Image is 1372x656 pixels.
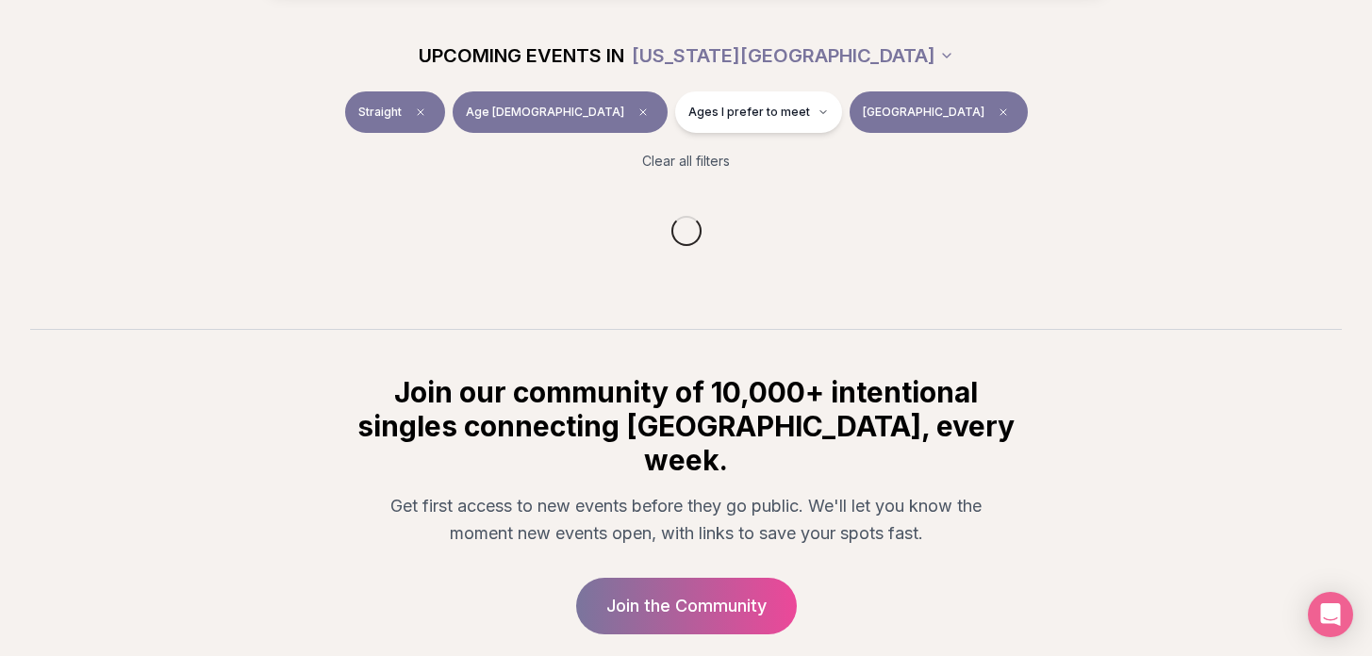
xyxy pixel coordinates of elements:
button: StraightClear event type filter [345,91,445,133]
button: Age [DEMOGRAPHIC_DATA]Clear age [453,91,668,133]
span: Clear borough filter [992,101,1015,123]
span: Ages I prefer to meet [688,105,810,120]
span: Straight [358,105,402,120]
div: Open Intercom Messenger [1308,592,1353,637]
button: Clear all filters [631,140,741,182]
span: UPCOMING EVENTS IN [419,42,624,69]
span: Clear age [632,101,654,123]
button: Ages I prefer to meet [675,91,842,133]
span: Clear event type filter [409,101,432,123]
span: Age [DEMOGRAPHIC_DATA] [466,105,624,120]
a: Join the Community [576,578,797,634]
span: [GEOGRAPHIC_DATA] [863,105,984,120]
h2: Join our community of 10,000+ intentional singles connecting [GEOGRAPHIC_DATA], every week. [355,375,1018,477]
button: [US_STATE][GEOGRAPHIC_DATA] [632,35,954,76]
button: [GEOGRAPHIC_DATA]Clear borough filter [850,91,1028,133]
p: Get first access to new events before they go public. We'll let you know the moment new events op... [370,492,1003,548]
